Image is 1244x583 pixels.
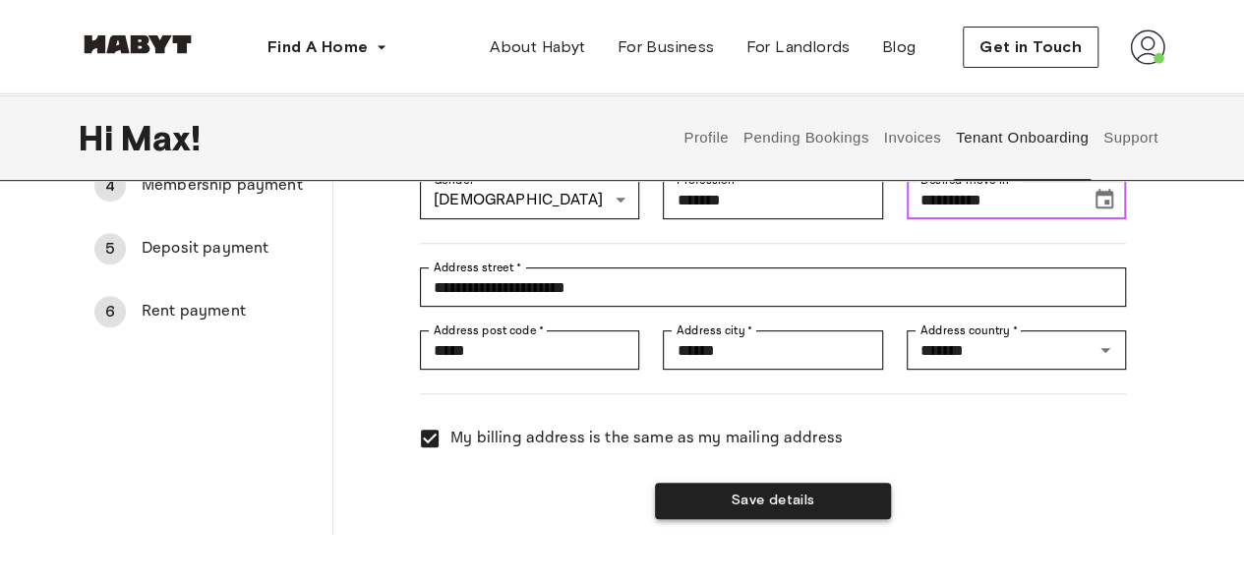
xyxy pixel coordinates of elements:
[79,117,121,158] span: Hi
[1100,94,1160,181] button: Support
[1092,336,1119,364] button: Open
[1085,180,1124,219] button: Choose date, selected date is Sep 3, 2025
[474,28,601,67] a: About Habyt
[740,94,871,181] button: Pending Bookings
[681,94,732,181] button: Profile
[434,259,522,276] label: Address street
[142,300,317,323] span: Rent payment
[954,94,1092,181] button: Tenant Onboarding
[920,321,1018,339] label: Address country
[420,267,1126,307] div: Address street
[79,225,332,272] div: 5Deposit payment
[963,27,1098,68] button: Get in Touch
[490,35,585,59] span: About Habyt
[881,94,943,181] button: Invoices
[94,170,126,202] div: 4
[677,94,1165,181] div: user profile tabs
[655,483,891,519] button: Save details
[267,35,368,59] span: Find A Home
[121,117,201,158] span: Max !
[420,180,639,219] div: [DEMOGRAPHIC_DATA]
[94,233,126,264] div: 5
[663,180,882,219] div: Profession
[94,296,126,327] div: 6
[420,330,639,370] div: Address post code
[882,35,917,59] span: Blog
[677,321,752,339] label: Address city
[252,28,403,67] button: Find A Home
[618,35,715,59] span: For Business
[730,28,865,67] a: For Landlords
[602,28,731,67] a: For Business
[745,35,850,59] span: For Landlords
[79,162,332,209] div: 4Membership payment
[142,174,317,198] span: Membership payment
[1130,29,1165,65] img: avatar
[434,321,544,339] label: Address post code
[866,28,932,67] a: Blog
[142,237,317,261] span: Deposit payment
[79,34,197,54] img: Habyt
[979,35,1082,59] span: Get in Touch
[79,288,332,335] div: 6Rent payment
[450,427,843,450] span: My billing address is the same as my mailing address
[663,330,882,370] div: Address city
